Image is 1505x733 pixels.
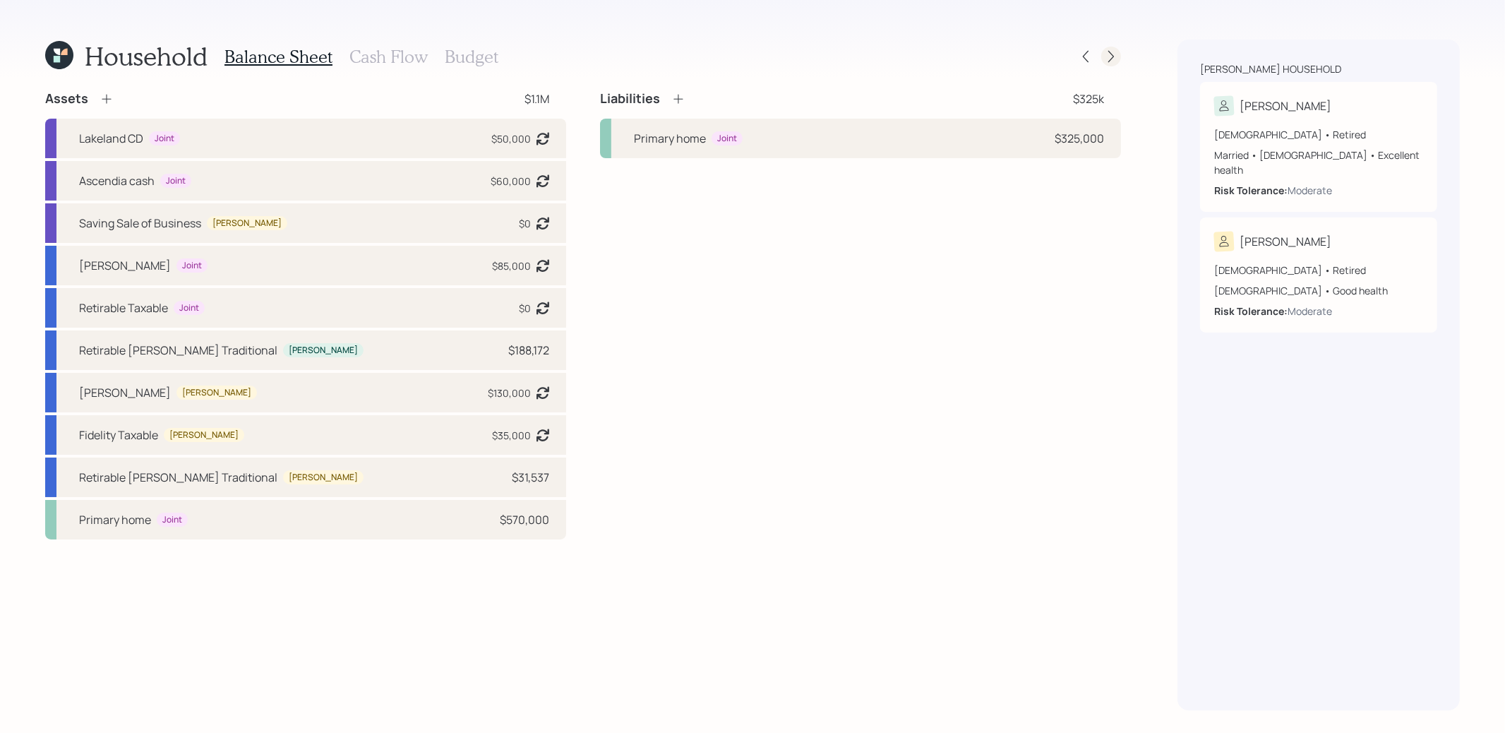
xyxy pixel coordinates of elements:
[79,130,143,147] div: Lakeland CD
[179,302,199,314] div: Joint
[1214,263,1423,278] div: [DEMOGRAPHIC_DATA] • Retired
[79,342,277,359] div: Retirable [PERSON_NAME] Traditional
[1288,304,1332,318] div: Moderate
[492,258,531,273] div: $85,000
[79,215,201,232] div: Saving Sale of Business
[79,427,158,443] div: Fidelity Taxable
[1214,283,1423,298] div: [DEMOGRAPHIC_DATA] • Good health
[85,41,208,71] h1: Household
[1073,90,1104,107] div: $325k
[519,216,531,231] div: $0
[169,429,239,441] div: [PERSON_NAME]
[524,90,549,107] div: $1.1M
[79,299,168,316] div: Retirable Taxable
[488,386,531,400] div: $130,000
[600,91,660,107] h4: Liabilities
[1288,183,1332,198] div: Moderate
[519,301,531,316] div: $0
[1240,233,1331,250] div: [PERSON_NAME]
[79,257,171,274] div: [PERSON_NAME]
[155,133,174,145] div: Joint
[79,469,277,486] div: Retirable [PERSON_NAME] Traditional
[1214,127,1423,142] div: [DEMOGRAPHIC_DATA] • Retired
[1240,97,1331,114] div: [PERSON_NAME]
[79,172,155,189] div: Ascendia cash
[1200,62,1341,76] div: [PERSON_NAME] household
[492,428,531,443] div: $35,000
[1214,184,1288,197] b: Risk Tolerance:
[224,47,332,67] h3: Balance Sheet
[79,384,171,401] div: [PERSON_NAME]
[491,131,531,146] div: $50,000
[45,91,88,107] h4: Assets
[500,511,549,528] div: $570,000
[1214,148,1423,177] div: Married • [DEMOGRAPHIC_DATA] • Excellent health
[491,174,531,189] div: $60,000
[289,472,358,484] div: [PERSON_NAME]
[512,469,549,486] div: $31,537
[212,217,282,230] div: [PERSON_NAME]
[508,342,549,359] div: $188,172
[717,133,737,145] div: Joint
[182,260,202,272] div: Joint
[445,47,498,67] h3: Budget
[79,511,151,528] div: Primary home
[349,47,428,67] h3: Cash Flow
[182,387,251,399] div: [PERSON_NAME]
[634,130,706,147] div: Primary home
[1055,130,1104,147] div: $325,000
[289,345,358,357] div: [PERSON_NAME]
[162,514,182,526] div: Joint
[1214,304,1288,318] b: Risk Tolerance:
[166,175,186,187] div: Joint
